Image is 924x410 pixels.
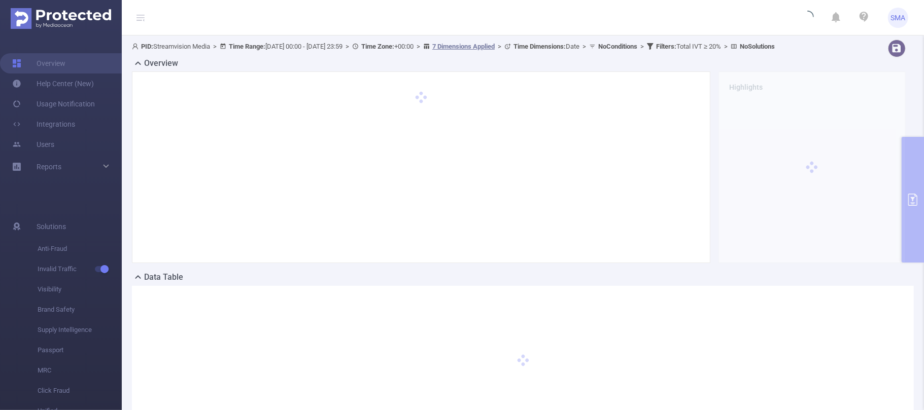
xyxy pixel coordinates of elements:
i: icon: loading [802,11,814,25]
b: Time Dimensions : [514,43,566,50]
span: Streamvision Media [DATE] 00:00 - [DATE] 23:59 +00:00 [132,43,775,50]
span: MRC [38,360,122,381]
a: Users [12,134,54,155]
span: > [637,43,647,50]
a: Usage Notification [12,94,95,114]
span: Solutions [37,216,66,237]
a: Reports [37,157,61,177]
b: Time Range: [229,43,265,50]
span: Date [514,43,579,50]
span: Anti-Fraud [38,239,122,259]
span: > [343,43,352,50]
a: Overview [12,53,65,73]
span: > [210,43,220,50]
a: Integrations [12,114,75,134]
span: Invalid Traffic [38,259,122,279]
span: > [579,43,589,50]
span: Supply Intelligence [38,320,122,340]
span: Click Fraud [38,381,122,401]
span: > [495,43,504,50]
span: Brand Safety [38,300,122,320]
span: Reports [37,163,61,171]
span: SMA [891,8,906,28]
span: Passport [38,340,122,360]
b: No Conditions [598,43,637,50]
h2: Overview [144,57,178,69]
span: Total IVT ≥ 20% [656,43,721,50]
img: Protected Media [11,8,111,29]
h2: Data Table [144,271,183,283]
u: 7 Dimensions Applied [432,43,495,50]
b: No Solutions [740,43,775,50]
b: Time Zone: [361,43,394,50]
span: > [414,43,423,50]
a: Help Center (New) [12,73,94,94]
span: Visibility [38,279,122,300]
b: PID: [141,43,153,50]
i: icon: user [132,43,141,50]
span: > [721,43,731,50]
b: Filters : [656,43,676,50]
